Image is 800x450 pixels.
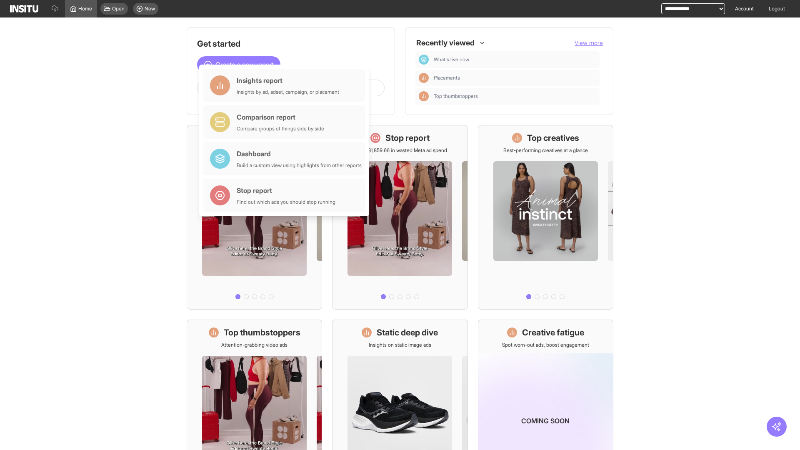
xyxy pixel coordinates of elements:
p: Best-performing creatives at a glance [503,147,588,154]
button: View more [575,39,603,47]
div: Insights by ad, adset, campaign, or placement [237,89,339,95]
a: What's live nowSee all active ads instantly [187,125,322,310]
h1: Static deep dive [377,327,438,338]
div: Dashboard [237,149,362,159]
div: Stop report [237,185,335,195]
h1: Get started [197,38,385,50]
h1: Top creatives [527,132,579,144]
img: Logo [10,5,38,12]
div: Comparison report [237,112,324,122]
div: Insights [419,91,429,101]
p: Save £31,859.66 in wasted Meta ad spend [353,147,447,154]
p: Attention-grabbing video ads [221,342,287,348]
div: Find out which ads you should stop running [237,199,335,205]
span: Open [112,5,125,12]
a: Stop reportSave £31,859.66 in wasted Meta ad spend [332,125,467,310]
p: Insights on static image ads [369,342,431,348]
span: Home [78,5,92,12]
span: What's live now [434,56,596,63]
span: View more [575,39,603,46]
span: Placements [434,75,596,81]
button: Create a new report [197,56,280,73]
span: Top thumbstoppers [434,93,596,100]
div: Insights report [237,75,339,85]
div: Compare groups of things side by side [237,125,324,132]
div: Build a custom view using highlights from other reports [237,162,362,169]
span: New [145,5,155,12]
span: Top thumbstoppers [434,93,478,100]
span: Create a new report [215,60,274,70]
div: Dashboard [419,55,429,65]
div: Insights [419,73,429,83]
h1: Stop report [385,132,430,144]
span: Placements [434,75,460,81]
span: What's live now [434,56,469,63]
a: Top creativesBest-performing creatives at a glance [478,125,613,310]
h1: Top thumbstoppers [224,327,300,338]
